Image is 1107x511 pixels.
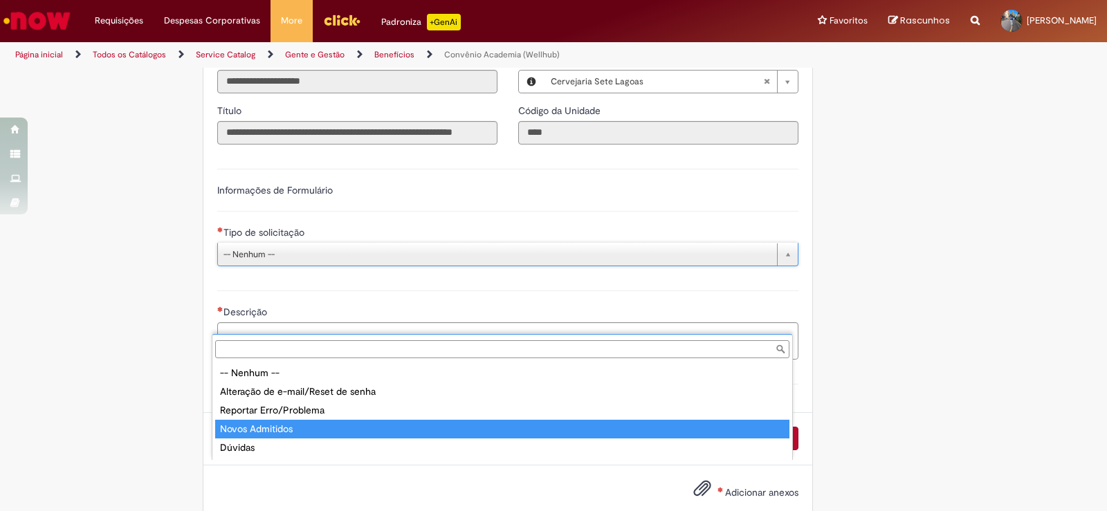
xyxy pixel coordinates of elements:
div: Dúvidas [215,438,789,457]
div: Reportar Erro/Problema [215,401,789,420]
ul: Tipo de solicitação [212,361,792,460]
div: Alteração de e-mail/Reset de senha [215,382,789,401]
div: -- Nenhum -- [215,364,789,382]
div: Novos Admitidos [215,420,789,438]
